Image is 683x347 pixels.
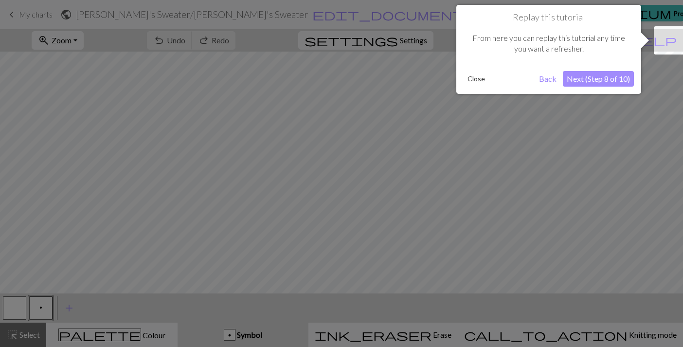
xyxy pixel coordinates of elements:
[456,5,641,94] div: Replay this tutorial
[464,12,634,23] h1: Replay this tutorial
[464,72,489,86] button: Close
[535,71,560,87] button: Back
[464,23,634,64] div: From here you can replay this tutorial any time you want a refresher.
[563,71,634,87] button: Next (Step 8 of 10)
